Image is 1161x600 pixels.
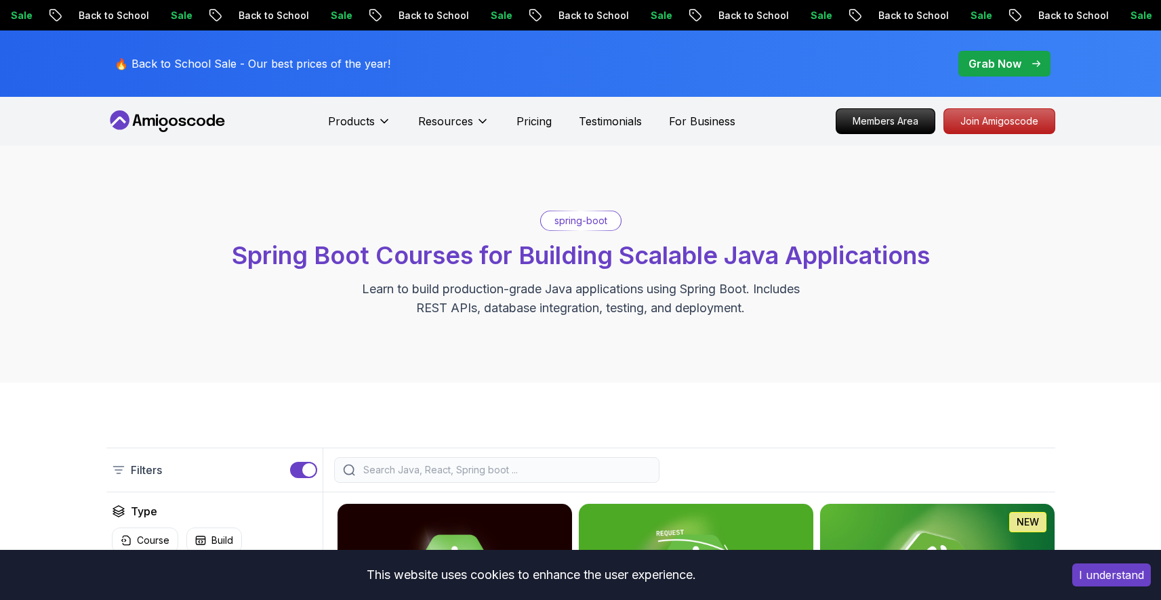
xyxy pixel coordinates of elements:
p: Products [328,113,375,129]
p: NEW [1017,515,1039,529]
p: Sale [1086,9,1129,22]
p: Back to School [194,9,286,22]
p: Course [137,534,169,547]
span: Spring Boot Courses for Building Scalable Java Applications [232,240,930,270]
button: Products [328,113,391,140]
p: Sale [926,9,969,22]
p: Back to School [834,9,926,22]
p: Join Amigoscode [944,109,1055,133]
p: Sale [606,9,649,22]
p: Back to School [514,9,606,22]
button: Course [112,528,178,553]
a: Testimonials [579,113,642,129]
p: Learn to build production-grade Java applications using Spring Boot. Includes REST APIs, database... [353,280,809,318]
p: Back to School [34,9,126,22]
p: Sale [766,9,809,22]
a: Pricing [516,113,552,129]
p: Sale [286,9,329,22]
p: Build [211,534,233,547]
p: Sale [126,9,169,22]
p: Grab Now [969,56,1021,72]
p: spring-boot [554,214,607,228]
input: Search Java, React, Spring boot ... [361,463,651,477]
div: This website uses cookies to enhance the user experience. [10,560,1052,590]
p: Back to School [674,9,766,22]
p: 🔥 Back to School Sale - Our best prices of the year! [115,56,390,72]
a: For Business [669,113,735,129]
button: Accept cookies [1072,563,1151,586]
p: Resources [418,113,473,129]
a: Join Amigoscode [943,108,1055,134]
p: Sale [446,9,489,22]
a: Members Area [836,108,935,134]
p: Back to School [354,9,446,22]
p: Members Area [836,109,935,133]
p: Back to School [994,9,1086,22]
p: Filters [131,462,162,478]
button: Resources [418,113,489,140]
h2: Type [131,503,157,519]
button: Build [186,528,242,553]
